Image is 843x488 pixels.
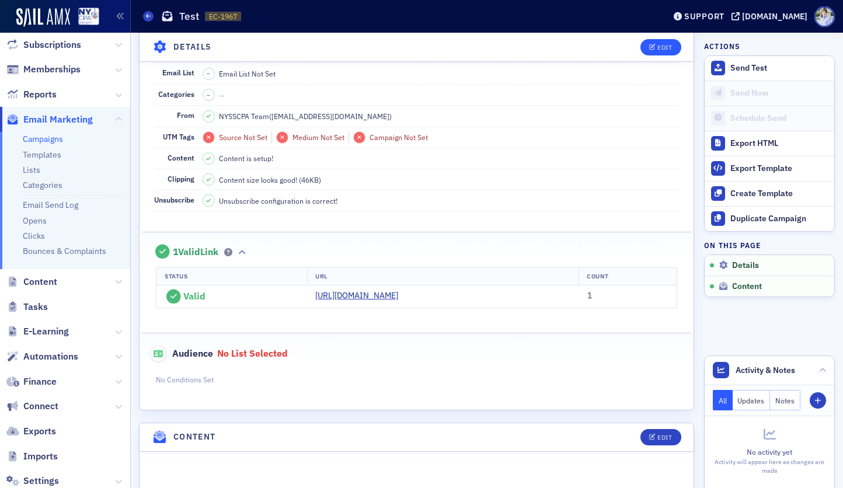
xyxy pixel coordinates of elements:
[6,400,58,413] a: Connect
[640,39,681,55] button: Edit
[730,189,828,199] div: Create Template
[736,364,795,377] span: Activity & Notes
[219,111,392,121] span: NYSSCPA Team ( [EMAIL_ADDRESS][DOMAIN_NAME] )
[209,12,237,22] span: EC-1967
[177,110,194,120] span: From
[6,425,56,438] a: Exports
[730,163,828,174] div: Export Template
[730,214,828,224] div: Duplicate Campaign
[23,39,81,51] span: Subscriptions
[6,39,81,51] a: Subscriptions
[733,390,771,410] button: Updates
[730,138,828,149] div: Export HTML
[150,346,214,362] span: Audience
[730,113,828,124] div: Schedule Send
[158,89,194,99] span: Categories
[23,215,47,226] a: Opens
[713,447,826,457] div: No activity yet
[705,56,834,81] button: Send Test
[307,267,579,285] th: URL
[219,133,267,142] span: Source Not Set
[70,8,99,27] a: View Homepage
[23,165,40,175] a: Lists
[168,153,194,162] span: Content
[6,450,58,463] a: Imports
[23,301,48,313] span: Tasks
[657,44,672,50] div: Edit
[78,8,99,26] img: SailAMX
[23,231,45,241] a: Clicks
[173,431,216,443] h4: Content
[23,350,78,363] span: Automations
[23,400,58,413] span: Connect
[814,6,835,27] span: Profile
[23,276,57,288] span: Content
[23,375,57,388] span: Finance
[742,11,807,22] div: [DOMAIN_NAME]
[730,63,828,74] div: Send Test
[154,195,194,204] span: Unsubscribe
[713,458,826,476] div: Activity will appear here as changes are made
[705,131,834,156] a: Export HTML
[23,450,58,463] span: Imports
[640,429,681,445] button: Edit
[219,90,225,100] span: —
[16,8,70,27] img: SailAMX
[6,113,93,126] a: Email Marketing
[731,12,811,20] button: [DOMAIN_NAME]
[23,88,57,101] span: Reports
[183,290,205,302] span: Valid
[217,347,288,361] span: No List Selected
[732,281,762,292] span: Content
[173,246,218,258] span: 1 Valid Link
[732,260,759,271] span: Details
[579,285,677,308] td: 1
[23,180,62,190] a: Categories
[6,63,81,76] a: Memberships
[23,200,78,210] a: Email Send Log
[6,375,57,388] a: Finance
[6,276,57,288] a: Content
[23,149,61,160] a: Templates
[179,9,199,23] h1: Test
[23,475,59,487] span: Settings
[705,156,834,181] a: Export Template
[730,88,828,99] div: Send Now
[315,290,407,302] a: [URL][DOMAIN_NAME]
[23,113,93,126] span: Email Marketing
[168,174,194,183] span: Clipping
[713,390,733,410] button: All
[23,325,69,338] span: E-Learning
[173,41,212,53] h4: Details
[705,206,834,231] button: Duplicate Campaign
[219,68,276,79] span: Email List Not Set
[6,325,69,338] a: E-Learning
[6,350,78,363] a: Automations
[163,132,194,141] span: UTM Tags
[219,153,273,163] span: Content is setup!
[370,133,428,142] span: Campaign Not Set
[579,267,676,285] th: Count
[207,91,210,99] span: –
[6,301,48,313] a: Tasks
[657,434,672,441] div: Edit
[162,68,194,77] span: Email List
[6,88,57,101] a: Reports
[704,41,740,51] h4: Actions
[770,390,800,410] button: Notes
[207,69,210,78] span: –
[23,63,81,76] span: Memberships
[23,425,56,438] span: Exports
[156,267,308,285] th: Status
[705,181,834,206] a: Create Template
[292,133,344,142] span: Medium Not Set
[704,240,835,250] h4: On this page
[23,134,63,144] a: Campaigns
[684,11,724,22] div: Support
[219,175,321,185] span: Content size looks good! (46KB)
[23,246,106,256] a: Bounces & Complaints
[6,475,59,487] a: Settings
[219,196,337,206] span: Unsubscribe configuration is correct!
